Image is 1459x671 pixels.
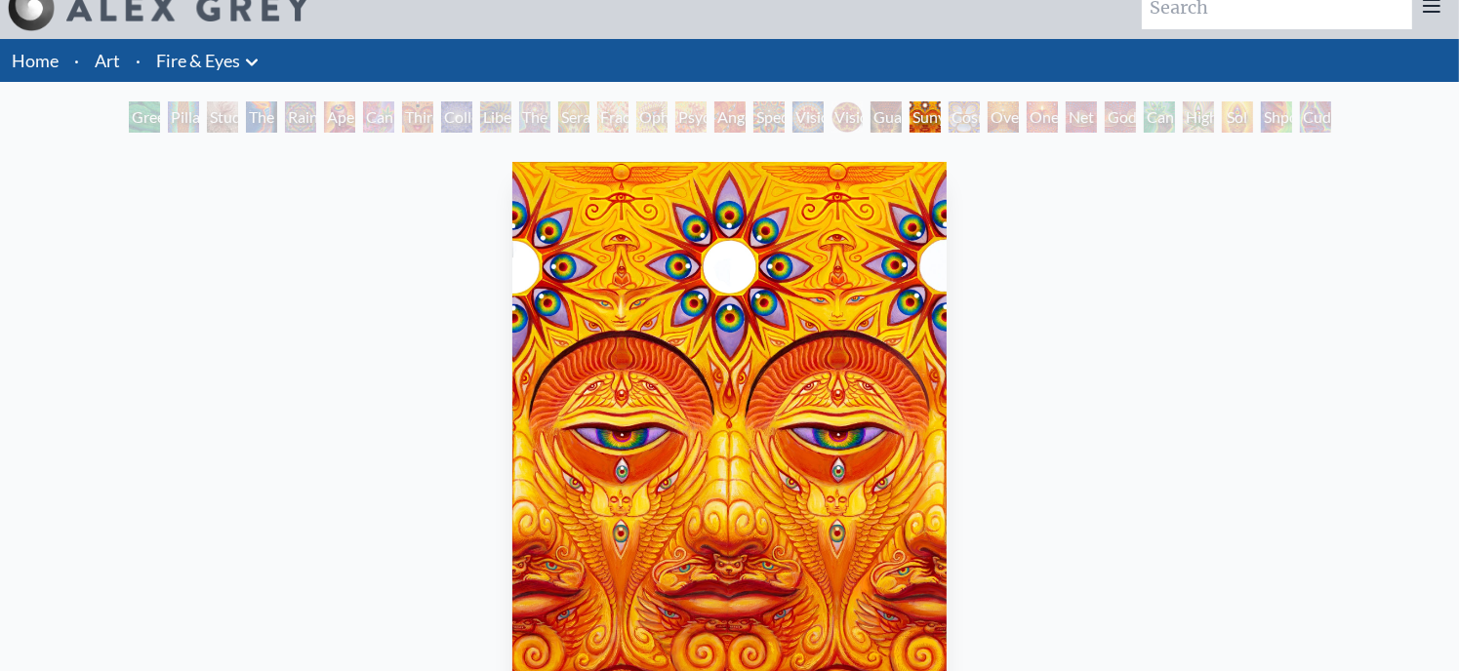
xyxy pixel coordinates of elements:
div: Ophanic Eyelash [636,101,668,133]
a: Art [95,47,120,74]
div: Angel Skin [714,101,746,133]
div: Spectral Lotus [753,101,785,133]
div: Oversoul [988,101,1019,133]
div: Sol Invictus [1222,101,1253,133]
div: Fractal Eyes [597,101,628,133]
div: Collective Vision [441,101,472,133]
div: Vision Crystal Tondo [831,101,863,133]
div: Third Eye Tears of Joy [402,101,433,133]
div: Green Hand [129,101,160,133]
div: Pillar of Awareness [168,101,199,133]
div: Rainbow Eye Ripple [285,101,316,133]
div: Higher Vision [1183,101,1214,133]
div: Study for the Great Turn [207,101,238,133]
div: Liberation Through Seeing [480,101,511,133]
li: · [128,39,148,82]
a: Fire & Eyes [156,47,240,74]
div: Vision Crystal [792,101,824,133]
div: Aperture [324,101,355,133]
div: One [1027,101,1058,133]
div: Shpongled [1261,101,1292,133]
div: The Seer [519,101,550,133]
div: Sunyata [910,101,941,133]
div: Seraphic Transport Docking on the Third Eye [558,101,589,133]
div: The Torch [246,101,277,133]
a: Home [12,50,59,71]
li: · [66,39,87,82]
div: Cosmic Elf [949,101,980,133]
div: Godself [1105,101,1136,133]
div: Cannafist [1144,101,1175,133]
div: Net of Being [1066,101,1097,133]
div: Guardian of Infinite Vision [871,101,902,133]
div: Psychomicrograph of a Fractal Paisley Cherub Feather Tip [675,101,707,133]
div: Cuddle [1300,101,1331,133]
div: Cannabis Sutra [363,101,394,133]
